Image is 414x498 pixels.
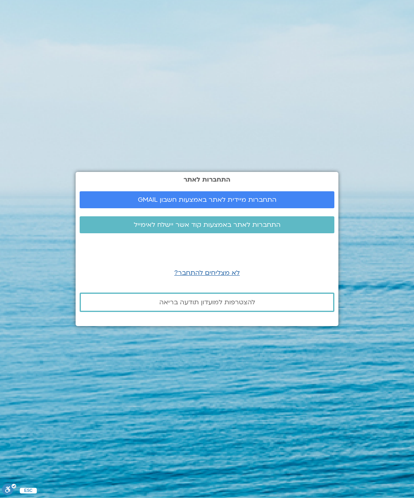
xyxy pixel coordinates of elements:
[80,216,334,233] a: התחברות לאתר באמצעות קוד אשר יישלח לאימייל
[174,268,240,277] a: לא מצליחים להתחבר?
[159,299,255,306] span: להצטרפות למועדון תודעה בריאה
[80,191,334,208] a: התחברות מיידית לאתר באמצעות חשבון GMAIL
[134,221,281,228] span: התחברות לאתר באמצעות קוד אשר יישלח לאימייל
[80,293,334,312] a: להצטרפות למועדון תודעה בריאה
[80,176,334,183] h2: התחברות לאתר
[138,196,277,203] span: התחברות מיידית לאתר באמצעות חשבון GMAIL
